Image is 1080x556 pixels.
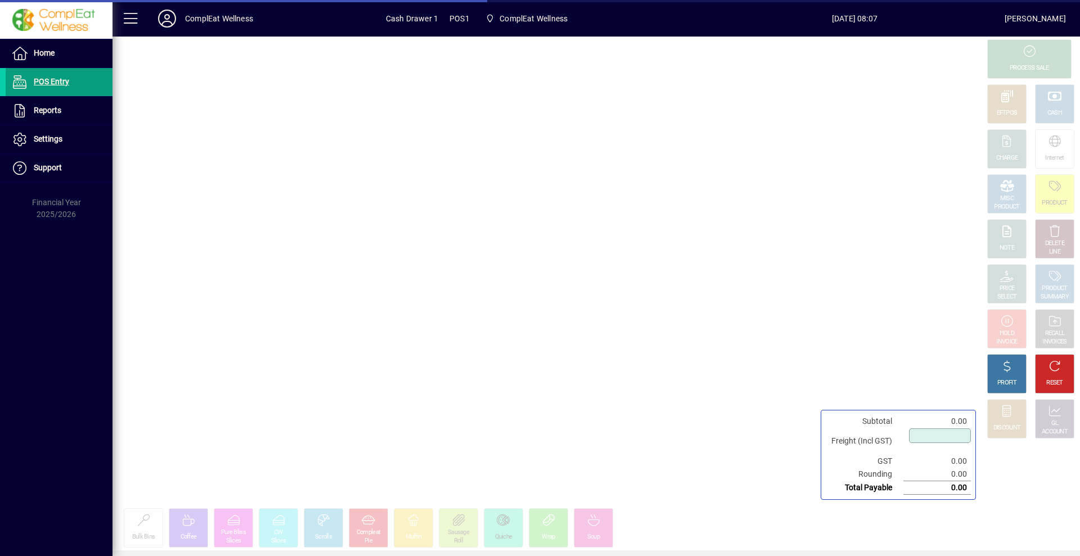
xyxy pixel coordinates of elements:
div: Coffee [181,533,197,541]
div: Slices [226,537,241,545]
div: Compleat [357,528,380,537]
div: CW [274,528,283,537]
a: Settings [6,125,112,153]
div: RESET [1046,379,1063,387]
div: HOLD [1000,329,1014,338]
td: Subtotal [826,415,903,428]
div: CHARGE [996,154,1018,162]
td: 0.00 [903,415,971,428]
td: Total Payable [826,481,903,495]
div: Soup [587,533,600,541]
td: Rounding [826,468,903,481]
span: Cash Drawer 1 [386,10,438,28]
td: 0.00 [903,468,971,481]
div: Internet [1045,154,1064,162]
div: Muffin [406,533,422,541]
div: MISC [1000,195,1014,203]
div: DISCOUNT [993,424,1020,432]
span: Home [34,48,55,57]
div: PROCESS SALE [1010,64,1049,73]
div: CASH [1047,109,1062,117]
div: DELETE [1045,239,1064,248]
div: Quiche [495,533,512,541]
div: ComplEat Wellness [185,10,253,28]
div: PRODUCT [994,203,1019,211]
td: GST [826,455,903,468]
div: RECALL [1045,329,1065,338]
span: Support [34,163,62,172]
div: NOTE [1000,244,1014,252]
button: Profile [149,8,185,29]
span: [DATE] 08:07 [705,10,1005,28]
div: INVOICE [996,338,1017,346]
div: PRICE [1000,284,1015,293]
span: Settings [34,134,62,143]
div: Pie [364,537,372,545]
td: Freight (Incl GST) [826,428,903,455]
span: ComplEat Wellness [481,8,572,29]
div: PRODUCT [1042,199,1067,207]
td: 0.00 [903,455,971,468]
div: Wrap [542,533,555,541]
div: Roll [454,537,463,545]
div: SELECT [997,293,1017,301]
div: SUMMARY [1041,293,1069,301]
div: GL [1051,419,1059,428]
td: 0.00 [903,481,971,495]
div: LINE [1049,248,1060,256]
div: ACCOUNT [1042,428,1068,436]
a: Support [6,154,112,182]
span: ComplEat Wellness [499,10,568,28]
div: Pure Bliss [221,528,246,537]
div: Slices [271,537,286,545]
div: Scrolls [315,533,332,541]
span: Reports [34,106,61,115]
span: POS Entry [34,77,69,86]
a: Home [6,39,112,67]
div: Bulk Bins [132,533,155,541]
span: POS1 [449,10,470,28]
div: Sausage [448,528,469,537]
a: Reports [6,97,112,125]
div: INVOICES [1042,338,1066,346]
div: PRODUCT [1042,284,1067,293]
div: [PERSON_NAME] [1005,10,1066,28]
div: EFTPOS [997,109,1018,117]
div: PROFIT [997,379,1016,387]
